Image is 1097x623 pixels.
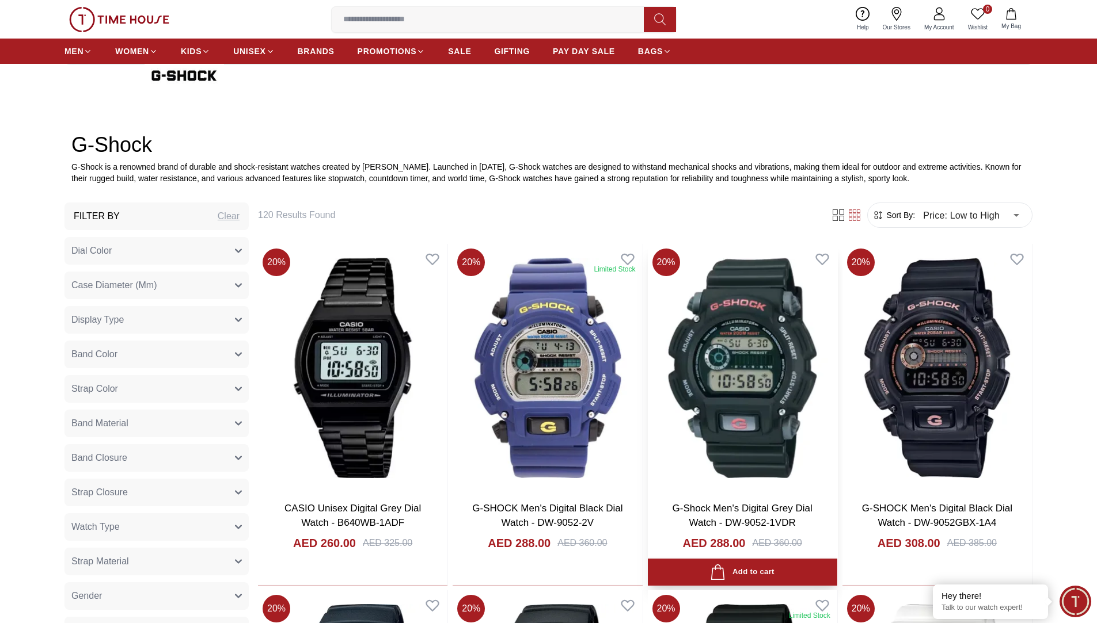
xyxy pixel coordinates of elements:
[994,6,1028,33] button: My Bag
[64,375,249,403] button: Strap Color
[64,341,249,368] button: Band Color
[1060,586,1091,617] div: Chat Widget
[852,23,874,32] span: Help
[789,611,830,620] div: Limited Stock
[298,45,335,57] span: BRANDS
[258,244,447,491] img: CASIO Unisex Digital Grey Dial Watch - B640WB-1ADF
[64,410,249,437] button: Band Material
[358,41,426,62] a: PROMOTIONS
[71,347,117,361] span: Band Color
[494,45,530,57] span: GIFTING
[69,7,169,32] img: ...
[752,536,802,550] div: AED 360.00
[64,513,249,541] button: Watch Type
[358,45,417,57] span: PROMOTIONS
[652,595,680,622] span: 20 %
[876,5,917,34] a: Our Stores
[64,479,249,506] button: Strap Closure
[915,199,1027,231] div: Price: Low to High
[218,209,240,223] div: Clear
[847,249,875,276] span: 20 %
[233,45,265,57] span: UNISEX
[553,41,615,62] a: PAY DAY SALE
[71,382,118,396] span: Strap Color
[553,45,615,57] span: PAY DAY SALE
[983,5,992,14] span: 0
[638,41,671,62] a: BAGS
[115,45,149,57] span: WOMEN
[64,548,249,575] button: Strap Material
[293,535,356,551] h4: AED 260.00
[363,536,412,550] div: AED 325.00
[920,23,959,32] span: My Account
[263,595,290,622] span: 20 %
[298,41,335,62] a: BRANDS
[64,45,83,57] span: MEN
[472,503,622,529] a: G-SHOCK Men's Digital Black Dial Watch - DW-9052-2V
[961,5,994,34] a: 0Wishlist
[997,22,1026,30] span: My Bag
[494,41,530,62] a: GIFTING
[181,45,202,57] span: KIDS
[557,536,607,550] div: AED 360.00
[878,23,915,32] span: Our Stores
[942,590,1039,602] div: Hey there!
[594,265,635,274] div: Limited Stock
[947,536,997,550] div: AED 385.00
[648,244,837,491] img: G-Shock Men's Digital Grey Dial Watch - DW-9052-1VDR
[850,5,876,34] a: Help
[74,209,120,223] h3: Filter By
[878,535,940,551] h4: AED 308.00
[233,41,274,62] a: UNISEX
[258,208,817,222] h6: 120 Results Found
[64,41,92,62] a: MEN
[64,237,249,265] button: Dial Color
[872,209,915,221] button: Sort By:
[488,535,551,551] h4: AED 288.00
[847,595,875,622] span: 20 %
[64,272,249,299] button: Case Diameter (Mm)
[457,249,485,276] span: 20 %
[453,244,642,491] img: G-SHOCK Men's Digital Black Dial Watch - DW-9052-2V
[71,278,157,292] span: Case Diameter (Mm)
[963,23,992,32] span: Wishlist
[64,306,249,334] button: Display Type
[942,603,1039,613] p: Talk to our watch expert!
[71,133,1026,156] h2: G-Shock
[673,503,813,529] a: G-Shock Men's Digital Grey Dial Watch - DW-9052-1VDR
[64,582,249,610] button: Gender
[284,503,421,529] a: CASIO Unisex Digital Grey Dial Watch - B640WB-1ADF
[115,41,158,62] a: WOMEN
[263,249,290,276] span: 20 %
[71,589,102,603] span: Gender
[71,244,112,258] span: Dial Color
[71,451,127,465] span: Band Closure
[448,41,471,62] a: SALE
[638,45,663,57] span: BAGS
[145,36,224,116] img: ...
[884,209,915,221] span: Sort By:
[648,559,837,586] button: Add to cart
[457,595,485,622] span: 20 %
[71,486,128,499] span: Strap Closure
[683,535,746,551] h4: AED 288.00
[71,416,128,430] span: Band Material
[71,555,129,568] span: Strap Material
[64,444,249,472] button: Band Closure
[71,520,120,534] span: Watch Type
[862,503,1012,529] a: G-SHOCK Men's Digital Black Dial Watch - DW-9052GBX-1A4
[71,313,124,327] span: Display Type
[181,41,210,62] a: KIDS
[71,161,1026,184] p: G-Shock is a renowned brand of durable and shock-resistant watches created by [PERSON_NAME]. Laun...
[448,45,471,57] span: SALE
[842,244,1032,491] img: G-SHOCK Men's Digital Black Dial Watch - DW-9052GBX-1A4
[652,249,680,276] span: 20 %
[710,564,774,580] div: Add to cart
